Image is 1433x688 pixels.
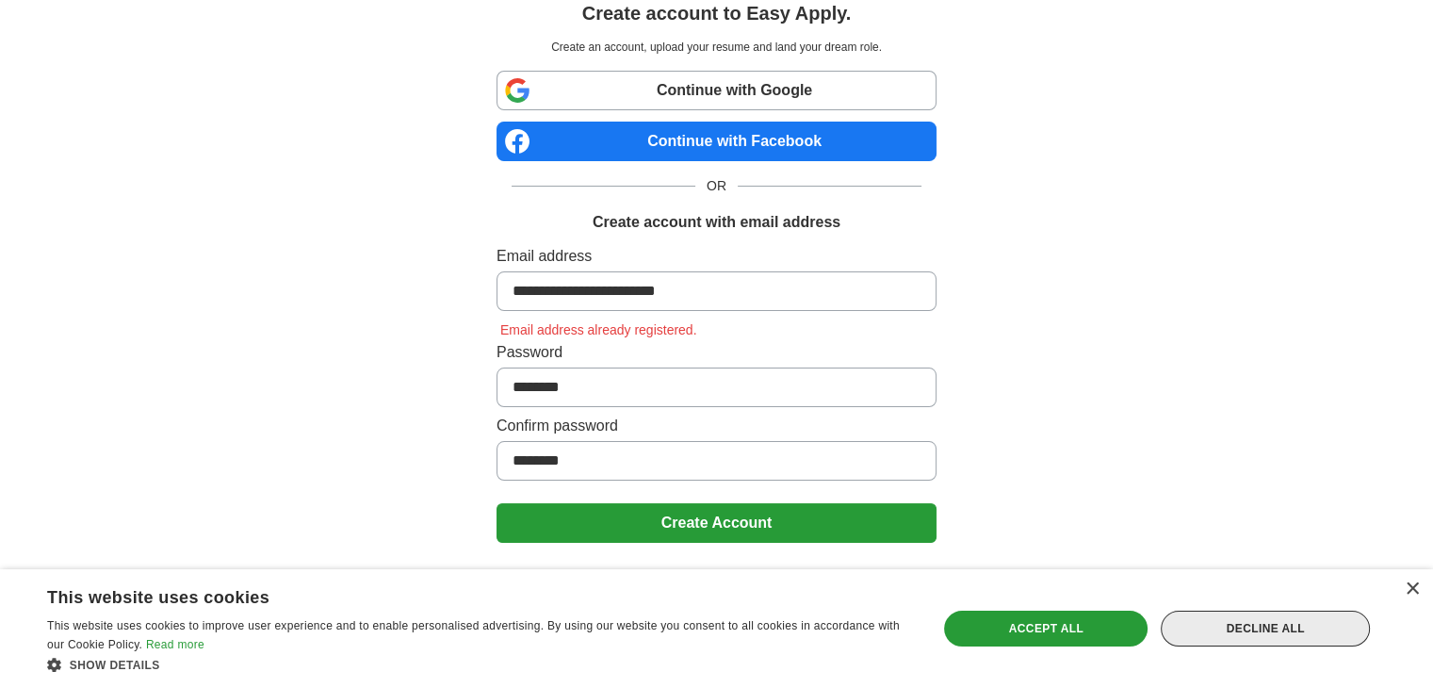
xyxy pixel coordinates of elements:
a: Continue with Google [497,71,936,110]
div: Accept all [944,611,1148,647]
div: This website uses cookies [47,581,864,609]
div: Close [1405,582,1419,597]
label: Password [497,341,936,364]
span: Show details [70,659,160,672]
label: Confirm password [497,415,936,437]
div: Decline all [1161,611,1370,647]
h1: Create account with email address [593,211,840,234]
span: This website uses cookies to improve user experience and to enable personalised advertising. By u... [47,619,900,651]
span: OR [695,176,738,196]
button: Create Account [497,503,936,543]
div: Show details [47,655,911,674]
span: Email address already registered. [497,322,701,337]
p: Create an account, upload your resume and land your dream role. [500,39,933,56]
a: Read more, opens a new window [146,638,204,651]
label: Email address [497,245,936,268]
a: Continue with Facebook [497,122,936,161]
